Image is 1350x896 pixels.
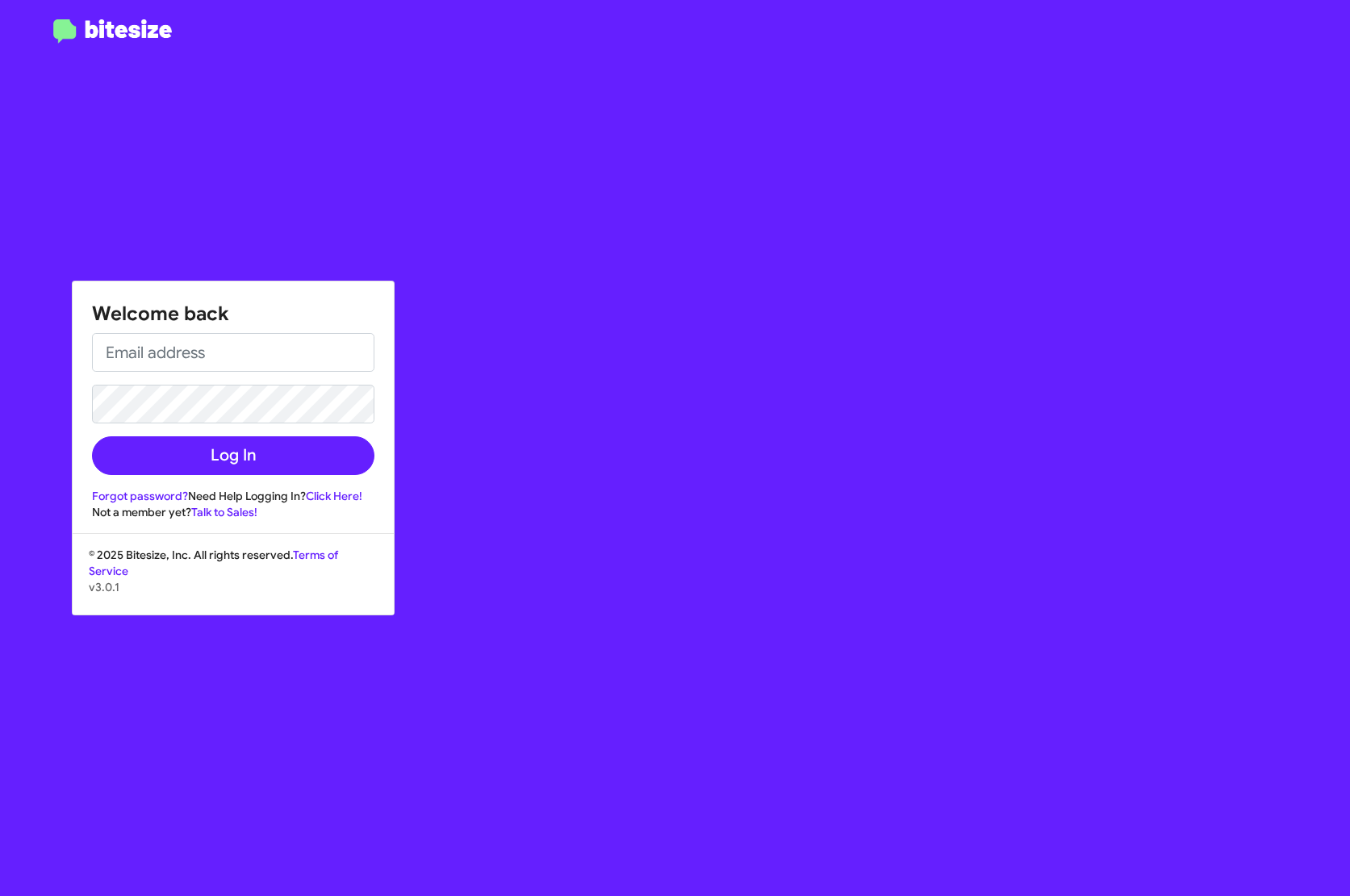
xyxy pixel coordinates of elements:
button: Log In [92,436,374,475]
div: Need Help Logging In? [92,488,374,504]
input: Email address [92,333,374,372]
a: Forgot password? [92,489,188,503]
div: © 2025 Bitesize, Inc. All rights reserved. [73,547,394,615]
a: Talk to Sales! [191,505,257,519]
h1: Welcome back [92,301,374,327]
p: v3.0.1 [89,579,378,595]
div: Not a member yet? [92,504,374,520]
a: Click Here! [306,489,362,503]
